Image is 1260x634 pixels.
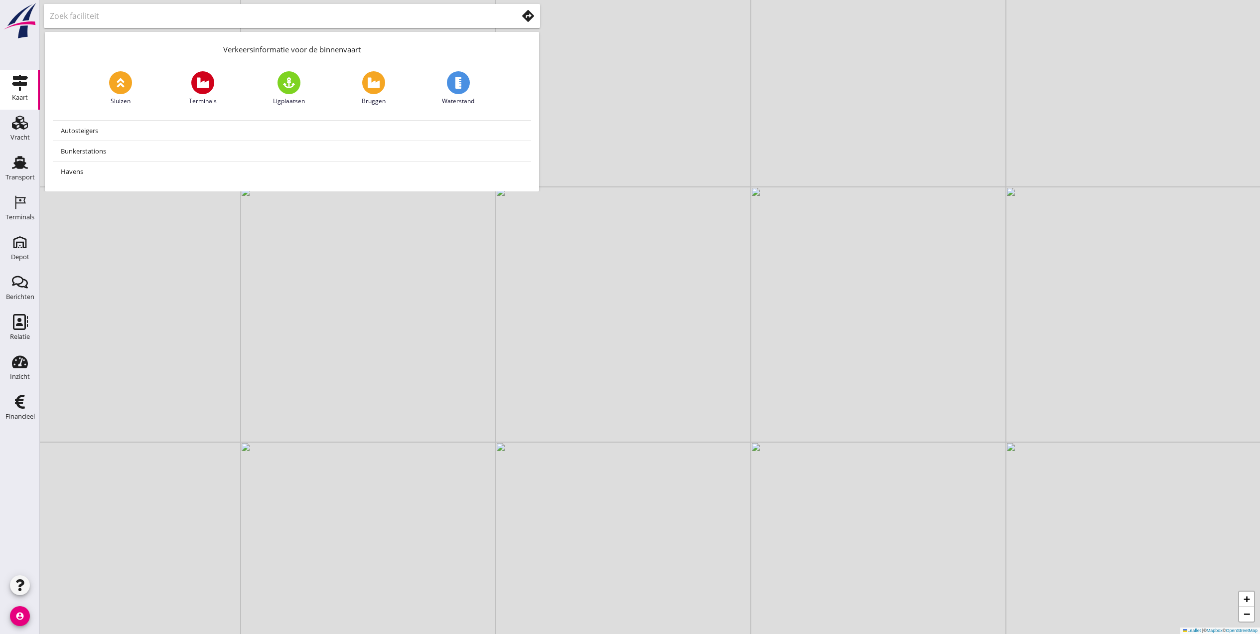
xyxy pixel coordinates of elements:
[189,71,217,106] a: Terminals
[1226,628,1258,633] a: OpenStreetMap
[61,145,523,157] div: Bunkerstations
[189,97,217,106] span: Terminals
[362,97,386,106] span: Bruggen
[111,97,131,106] span: Sluizen
[6,294,34,300] div: Berichten
[5,214,34,220] div: Terminals
[442,97,474,106] span: Waterstand
[11,254,29,260] div: Depot
[50,8,504,24] input: Zoek faciliteit
[109,71,132,106] a: Sluizen
[45,32,539,63] div: Verkeersinformatie voor de binnenvaart
[1244,593,1250,605] span: +
[10,333,30,340] div: Relatie
[2,2,38,39] img: logo-small.a267ee39.svg
[1207,628,1223,633] a: Mapbox
[273,97,305,106] span: Ligplaatsen
[61,125,523,137] div: Autosteigers
[1202,628,1203,633] span: |
[362,71,386,106] a: Bruggen
[10,373,30,380] div: Inzicht
[1180,628,1260,634] div: © ©
[1244,608,1250,620] span: −
[10,606,30,626] i: account_circle
[1239,592,1254,607] a: Zoom in
[1239,607,1254,622] a: Zoom out
[442,71,474,106] a: Waterstand
[5,174,35,180] div: Transport
[61,165,523,177] div: Havens
[1183,628,1201,633] a: Leaflet
[5,413,35,420] div: Financieel
[12,94,28,101] div: Kaart
[10,134,30,141] div: Vracht
[273,71,305,106] a: Ligplaatsen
